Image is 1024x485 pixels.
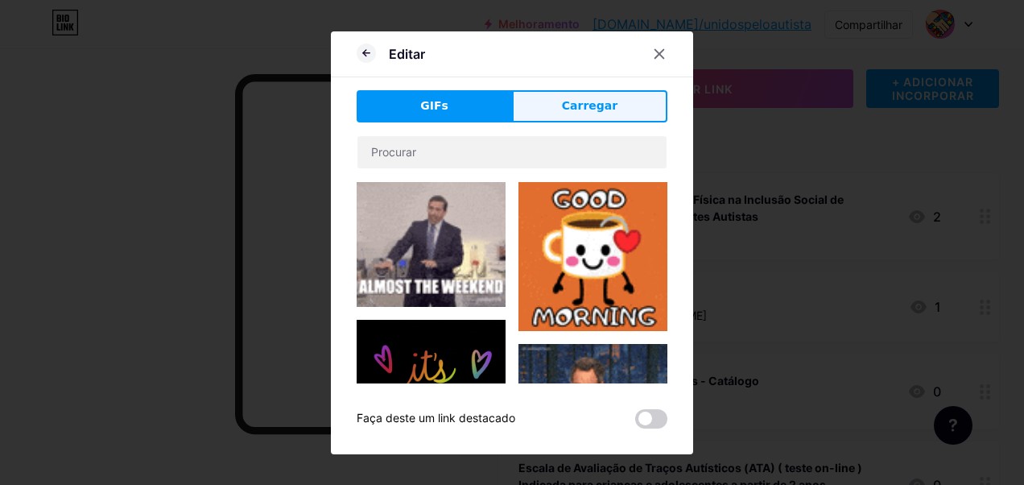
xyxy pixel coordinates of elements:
span: Carregar [562,97,617,114]
img: Gihpy [357,320,506,469]
img: Gihpy [518,182,667,331]
input: Procurar [357,136,667,168]
button: Carregar [512,90,667,122]
button: GIFs [357,90,512,122]
span: GIFs [420,97,448,114]
div: Faça deste um link destacado [357,409,515,429]
img: Gihpy [357,182,506,307]
div: Editar [389,44,425,64]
